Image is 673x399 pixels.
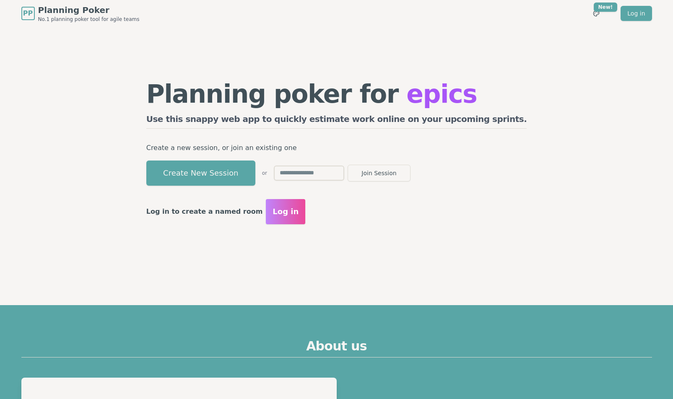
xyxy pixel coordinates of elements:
span: Log in [273,206,299,218]
button: New! [589,6,604,21]
span: epics [406,79,477,109]
button: Join Session [348,165,411,181]
span: No.1 planning poker tool for agile teams [38,16,140,23]
p: Log in to create a named room [146,206,263,218]
span: Planning Poker [38,4,140,16]
h2: Use this snappy web app to quickly estimate work online on your upcoming sprints. [146,113,527,129]
a: PPPlanning PokerNo.1 planning poker tool for agile teams [21,4,140,23]
button: Create New Session [146,161,255,186]
h2: About us [21,339,652,358]
span: PP [23,8,33,18]
span: or [262,170,267,176]
div: New! [594,3,618,12]
p: Create a new session, or join an existing one [146,142,527,154]
a: Log in [621,6,652,21]
h1: Planning poker for [146,81,527,106]
button: Log in [266,199,305,224]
